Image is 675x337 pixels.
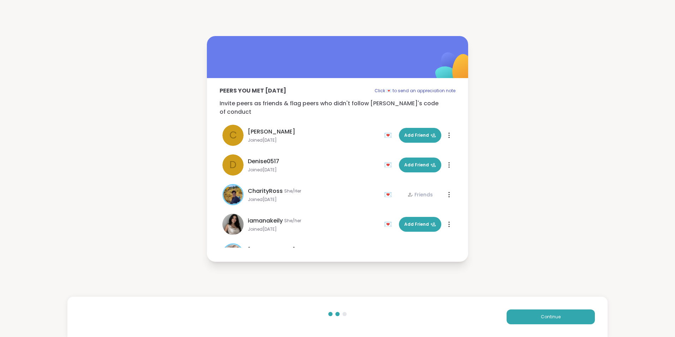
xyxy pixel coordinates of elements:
span: C [229,128,237,143]
button: Add Friend [399,158,441,172]
img: ShareWell Logomark [419,34,489,104]
span: She/her [284,218,301,224]
div: 💌 [384,189,395,200]
span: Joined [DATE] [248,167,380,173]
span: Joined [DATE] [248,197,380,202]
button: Add Friend [399,128,441,143]
p: Click 💌 to send an appreciation note [375,87,455,95]
img: iamanakeily [222,214,244,235]
p: Peers you met [DATE] [220,87,286,95]
span: She/Her [284,188,301,194]
div: 💌 [384,219,395,230]
span: Add Friend [404,132,436,138]
button: Add Friend [399,217,441,232]
div: Friends [407,191,433,198]
img: CharityRoss [223,185,243,204]
span: [PERSON_NAME] [248,128,295,136]
img: dodi [223,244,243,264]
span: Joined [DATE] [248,137,380,143]
span: D [229,158,237,172]
div: 💌 [384,159,395,171]
span: Add Friend [404,162,436,168]
span: iamanakeily [248,217,283,225]
div: 💌 [384,130,395,141]
span: Continue [541,314,561,320]
span: CharityRoss [248,187,283,195]
p: Invite peers as friends & flag peers who didn't follow [PERSON_NAME]'s code of conduct [220,99,455,116]
span: Denise0517 [248,157,279,166]
span: [PERSON_NAME] [248,246,295,255]
span: Add Friend [404,221,436,227]
button: Continue [507,309,595,324]
span: Joined [DATE] [248,226,380,232]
